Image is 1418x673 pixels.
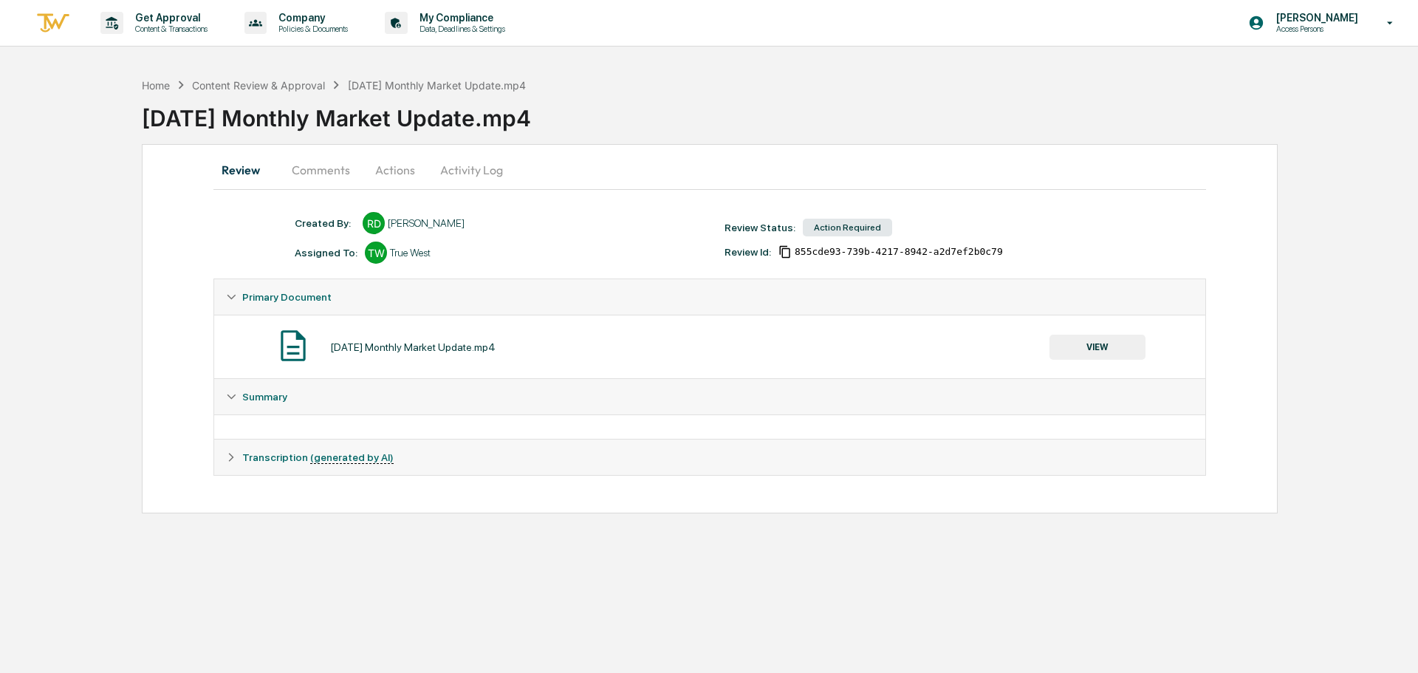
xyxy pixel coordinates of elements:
[295,217,355,229] div: Created By: ‎ ‎
[267,24,355,34] p: Policies & Documents
[242,291,332,303] span: Primary Document
[214,379,1205,414] div: Summary
[214,414,1205,439] div: Summary
[214,279,1205,315] div: Primary Document
[365,242,387,264] div: TW
[390,247,431,259] div: True West
[1264,24,1366,34] p: Access Persons
[803,219,892,236] div: Action Required
[123,24,215,34] p: Content & Transactions
[123,12,215,24] p: Get Approval
[795,246,1003,258] span: 855cde93-739b-4217-8942-a2d7ef2b0c79
[280,152,362,188] button: Comments
[725,246,771,258] div: Review Id:
[362,152,428,188] button: Actions
[214,440,1205,475] div: Transcription (generated by AI)
[428,152,515,188] button: Activity Log
[142,93,1418,131] div: [DATE] Monthly Market Update.mp4
[725,222,795,233] div: Review Status:
[214,315,1205,378] div: Primary Document
[35,11,71,35] img: logo
[778,245,792,259] span: Copy Id
[310,451,394,464] u: (generated by AI)
[275,327,312,364] img: Document Icon
[1264,12,1366,24] p: [PERSON_NAME]
[213,152,280,188] button: Review
[408,24,513,34] p: Data, Deadlines & Settings
[348,79,526,92] div: [DATE] Monthly Market Update.mp4
[1049,335,1145,360] button: VIEW
[295,247,357,259] div: Assigned To:
[242,451,394,463] span: Transcription
[242,391,287,403] span: Summary
[267,12,355,24] p: Company
[192,79,325,92] div: Content Review & Approval
[142,79,170,92] div: Home
[363,212,385,234] div: RD
[388,217,465,229] div: [PERSON_NAME]
[213,152,1206,188] div: secondary tabs example
[330,341,496,353] div: [DATE] Monthly Market Update.mp4
[408,12,513,24] p: My Compliance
